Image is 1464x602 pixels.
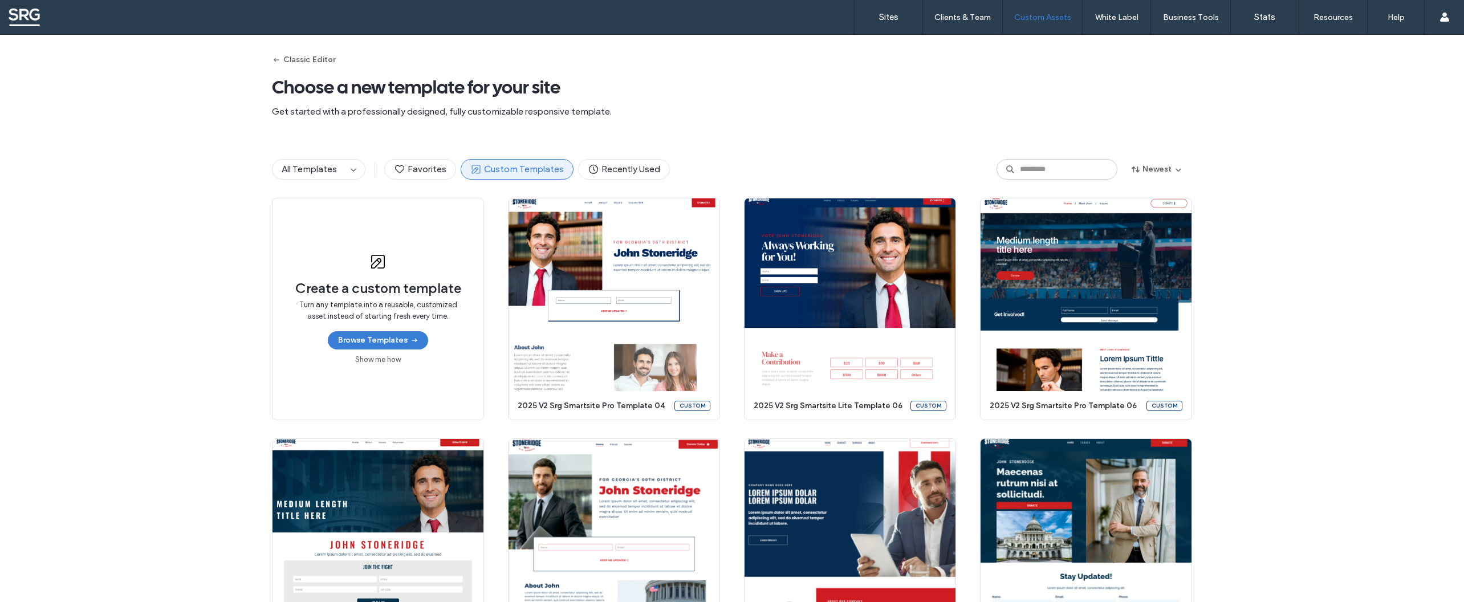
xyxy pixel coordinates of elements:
label: Business Tools [1163,13,1219,22]
span: 2025 v2 srg smartsite lite template 06 [754,400,904,412]
label: Custom Assets [1014,13,1071,22]
div: Custom [674,401,710,411]
div: Custom [910,401,946,411]
span: Get started with a professionally designed, fully customizable responsive template. [272,105,1192,118]
span: 2025 v2 srg smartsite pro template 04 [518,400,668,412]
span: 2025 v2 srg smartsite pro template 06 [990,400,1140,412]
a: Show me how [355,354,401,365]
button: All Templates [273,160,347,179]
label: White Label [1095,13,1138,22]
div: Custom [1146,401,1182,411]
button: Recently Used [578,159,670,180]
span: Create a custom template [295,280,461,297]
span: Turn any template into a reusable, customized asset instead of starting fresh every time. [295,299,461,322]
button: Browse Templates [328,331,428,349]
span: Custom Templates [470,163,564,176]
label: Clients & Team [934,13,991,22]
button: Classic Editor [272,51,335,69]
button: Favorites [384,159,456,180]
label: Stats [1254,12,1275,22]
button: Custom Templates [461,159,574,180]
span: Recently Used [588,163,660,176]
label: Help [1388,13,1405,22]
button: Newest [1122,160,1192,178]
label: Sites [879,12,898,22]
label: Resources [1313,13,1353,22]
span: Favorites [394,163,446,176]
span: All Templates [282,164,337,174]
span: Choose a new template for your site [272,76,1192,99]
